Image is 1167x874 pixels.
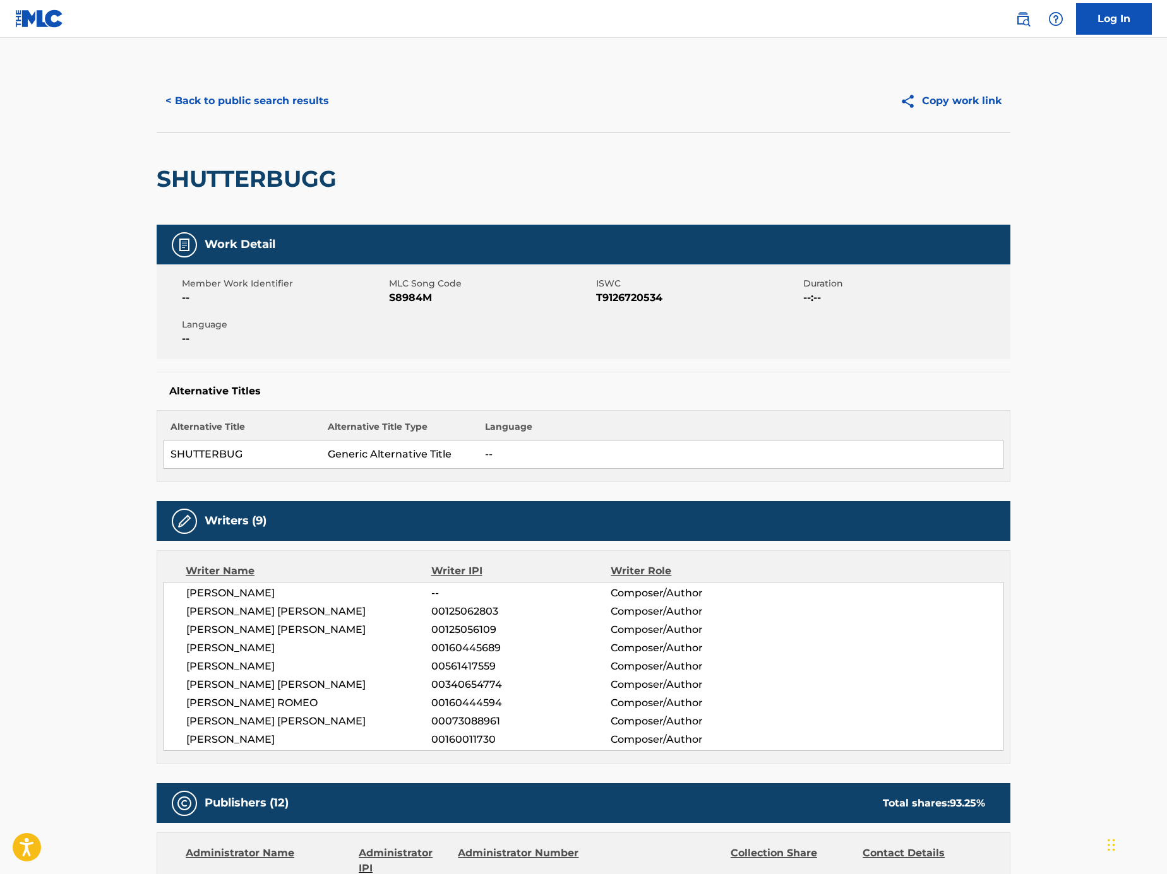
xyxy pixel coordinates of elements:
th: Alternative Title Type [321,420,479,440]
span: -- [431,586,611,601]
img: help [1048,11,1063,27]
td: Generic Alternative Title [321,440,479,469]
span: Member Work Identifier [182,277,386,290]
span: --:-- [803,290,1007,305]
div: Writer IPI [431,564,611,579]
span: [PERSON_NAME] [186,586,431,601]
span: Composer/Author [611,677,774,692]
div: Writer Name [186,564,431,579]
a: Log In [1076,3,1152,35]
span: [PERSON_NAME] [186,732,431,747]
iframe: Chat Widget [1104,813,1167,874]
img: Copy work link [900,93,922,109]
span: MLC Song Code [389,277,593,290]
span: Composer/Author [611,622,774,637]
span: [PERSON_NAME] ROMEO [186,695,431,711]
a: Public Search [1010,6,1036,32]
span: Composer/Author [611,604,774,619]
span: Language [182,318,386,331]
span: T9126720534 [596,290,800,305]
span: Composer/Author [611,732,774,747]
h2: SHUTTERBUGG [157,165,343,193]
th: Alternative Title [164,420,321,440]
img: search [1015,11,1031,27]
span: [PERSON_NAME] [PERSON_NAME] [186,622,431,637]
span: ISWC [596,277,800,290]
div: Help [1043,6,1068,32]
span: Composer/Author [611,695,774,711]
span: 93.25 % [950,797,985,809]
img: Writers [177,514,192,529]
span: S8984M [389,290,593,305]
span: [PERSON_NAME] [PERSON_NAME] [186,677,431,692]
h5: Publishers (12) [205,796,289,810]
span: Composer/Author [611,641,774,656]
span: 00125062803 [431,604,611,619]
span: Composer/Author [611,714,774,729]
span: [PERSON_NAME] [186,659,431,674]
span: -- [182,331,386,346]
span: 00160444594 [431,695,611,711]
button: Copy work link [891,85,1010,117]
span: 00340654774 [431,677,611,692]
th: Language [479,420,1003,440]
img: Publishers [177,796,192,811]
span: [PERSON_NAME] [186,641,431,656]
button: < Back to public search results [157,85,338,117]
span: 00125056109 [431,622,611,637]
span: -- [182,290,386,305]
span: [PERSON_NAME] [PERSON_NAME] [186,604,431,619]
span: 00561417559 [431,659,611,674]
h5: Alternative Titles [169,385,998,398]
img: MLC Logo [15,9,64,28]
img: Work Detail [177,237,192,252]
span: Duration [803,277,1007,290]
span: Composer/Author [611,659,774,674]
span: [PERSON_NAME] [PERSON_NAME] [186,714,431,729]
span: 00073088961 [431,714,611,729]
span: 00160445689 [431,641,611,656]
div: Drag [1108,826,1115,864]
div: Writer Role [611,564,774,579]
h5: Writers (9) [205,514,266,528]
td: -- [479,440,1003,469]
span: Composer/Author [611,586,774,601]
span: 00160011730 [431,732,611,747]
div: Total shares: [883,796,985,811]
td: SHUTTERBUG [164,440,321,469]
h5: Work Detail [205,237,275,252]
